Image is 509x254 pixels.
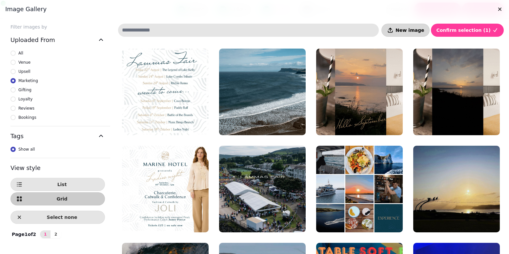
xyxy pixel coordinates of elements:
img: Untitled design - 2025-08-06T122209.850.jpg [413,146,500,232]
span: Upsell [18,68,31,75]
img: Specials.png [122,49,209,135]
button: Select none [10,211,105,224]
span: Loyalty [18,96,32,102]
button: List [10,178,105,191]
p: Page 1 of 2 [9,231,39,238]
button: Grid [10,192,105,205]
button: Uploaded From [10,30,105,50]
button: New image [381,24,430,37]
img: Ladies Night Fashion Show (1).png [122,146,209,232]
span: Reviews [18,105,34,112]
span: New image [396,28,424,32]
img: Add a subheading.gif [219,49,306,135]
label: Filter images by [5,24,110,30]
span: Gifting [18,87,31,93]
span: Bookings [18,114,36,121]
span: Show all [18,146,35,153]
img: Untitled design (49).gif [413,49,500,135]
span: Select none [25,215,99,220]
button: 2 [51,230,61,238]
span: List [25,182,99,187]
h3: View style [10,163,105,173]
button: 1 [40,230,51,238]
span: All [18,50,23,56]
span: Confirm selection ( 1 ) [436,28,491,32]
button: Confirm selection (1) [431,24,504,37]
span: 1 [43,232,48,236]
span: Venue [18,59,31,66]
img: Untitled design - 2025-08-12T084017.693.png [219,146,306,232]
div: Tags [10,146,105,158]
span: Marketing [18,77,38,84]
div: Uploaded From [10,50,105,126]
h3: Image gallery [5,5,504,13]
button: Tags [10,126,105,146]
img: Hello September (1).gif [316,49,403,135]
img: Experience.gif [316,146,403,232]
span: Grid [25,197,99,201]
nav: Pagination [40,230,61,238]
span: 2 [53,232,58,236]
